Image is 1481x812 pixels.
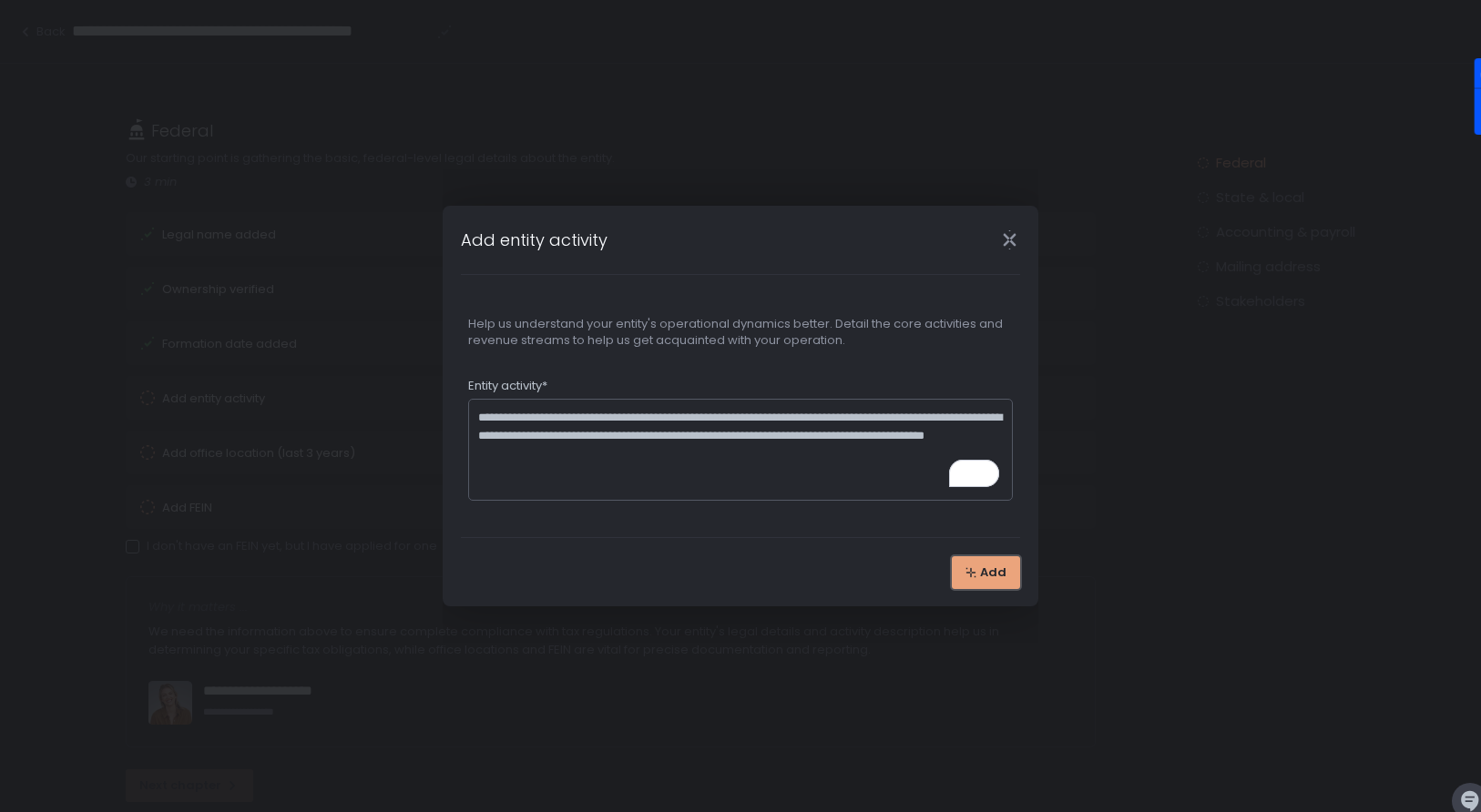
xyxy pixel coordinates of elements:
h1: Add entity activity [461,228,608,252]
div: Help us understand your entity's operational dynamics better. Detail the core activities and reve... [468,316,1013,349]
span: Add [980,564,1006,581]
button: Add [952,556,1020,589]
span: Entity activity* [468,378,547,394]
textarea: To enrich screen reader interactions, please activate Accessibility in Grammarly extension settings [468,399,1013,501]
div: Close [980,229,1038,250]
